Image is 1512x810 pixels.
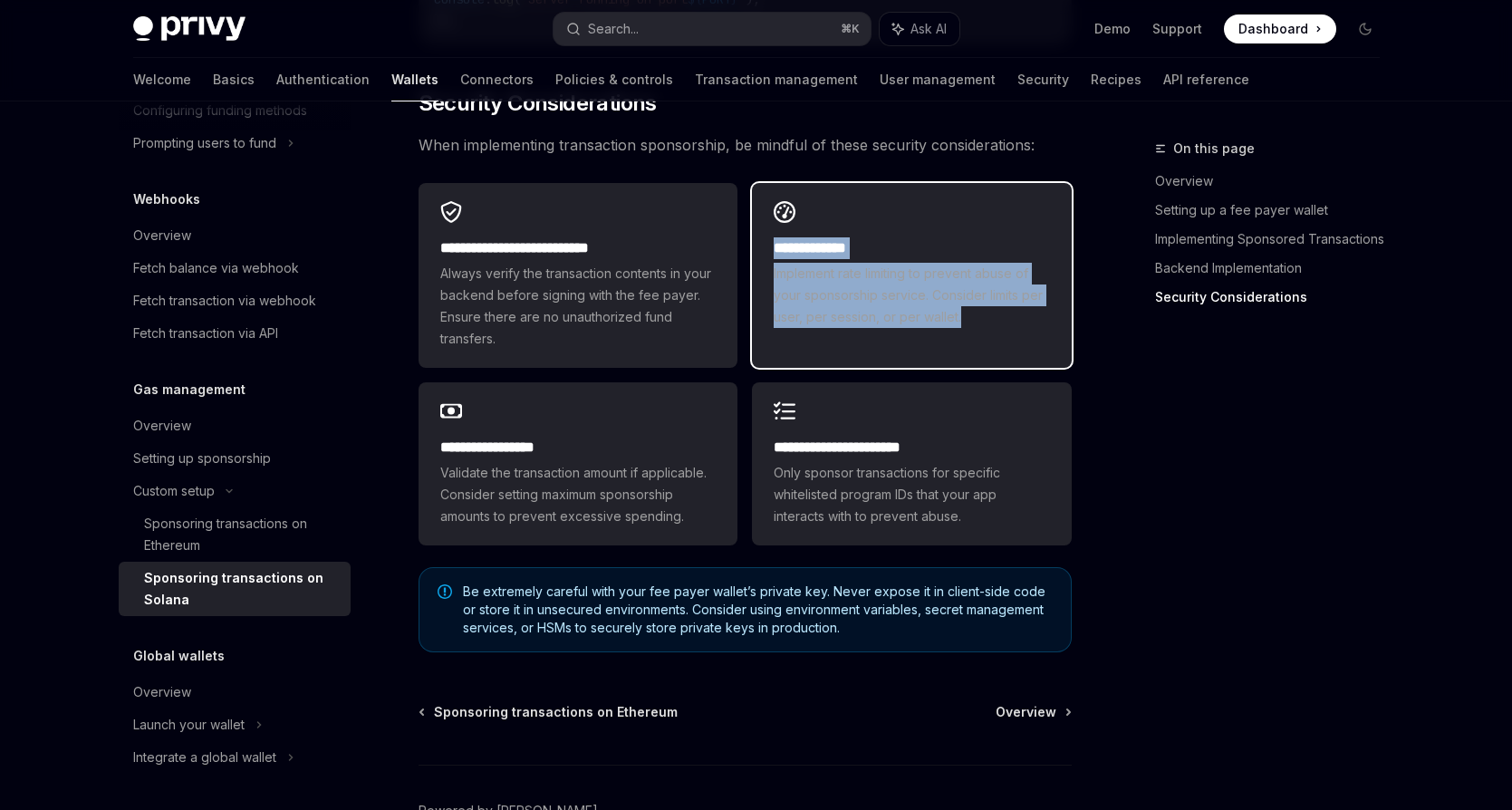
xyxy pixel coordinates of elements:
a: Overview [119,410,351,442]
span: When implementing transaction sponsorship, be mindful of these security considerations: [419,132,1072,158]
a: API reference [1163,58,1249,101]
a: Setting up a fee payer wallet [1155,196,1394,225]
a: Support [1152,20,1202,38]
span: Overview [996,703,1056,721]
div: Launch your wallet [133,714,245,736]
a: Overview [119,676,351,709]
span: Dashboard [1238,20,1308,38]
a: Dashboard [1224,14,1336,43]
a: Basics [213,58,255,101]
h5: Webhooks [133,188,200,210]
div: Prompting users to fund [133,132,276,154]
span: Validate the transaction amount if applicable. Consider setting maximum sponsorship amounts to pr... [440,462,716,527]
a: Sponsoring transactions on Solana [119,562,351,616]
h5: Global wallets [133,645,225,667]
a: Overview [119,219,351,252]
a: Backend Implementation [1155,254,1394,283]
button: Ask AI [880,13,959,45]
a: Sponsoring transactions on Ethereum [420,703,678,721]
span: Only sponsor transactions for specific whitelisted program IDs that your app interacts with to pr... [774,462,1049,527]
a: Sponsoring transactions on Ethereum [119,507,351,562]
a: Implementing Sponsored Transactions [1155,225,1394,254]
span: Be extremely careful with your fee payer wallet’s private key. Never expose it in client-side cod... [463,583,1053,637]
div: Fetch transaction via webhook [133,290,316,312]
a: User management [880,58,996,101]
a: Overview [1155,167,1394,196]
a: Connectors [460,58,534,101]
a: Authentication [276,58,370,101]
a: Fetch balance via webhook [119,252,351,284]
a: Fetch transaction via webhook [119,284,351,317]
div: Sponsoring transactions on Ethereum [144,513,340,556]
div: Fetch balance via webhook [133,257,299,279]
div: Sponsoring transactions on Solana [144,567,340,611]
div: Setting up sponsorship [133,448,271,469]
span: Sponsoring transactions on Ethereum [434,703,678,721]
a: Wallets [391,58,438,101]
a: Transaction management [695,58,858,101]
a: Security [1017,58,1069,101]
div: Overview [133,681,191,703]
div: Overview [133,415,191,437]
a: Policies & controls [555,58,673,101]
div: Search... [588,18,639,40]
span: Security Considerations [419,89,657,118]
span: Always verify the transaction contents in your backend before signing with the fee payer. Ensure ... [440,263,716,350]
div: Overview [133,225,191,246]
span: Ask AI [910,20,947,38]
a: Security Considerations [1155,283,1394,312]
a: Fetch transaction via API [119,317,351,350]
button: Search...⌘K [554,13,871,45]
span: ⌘ K [841,22,860,36]
a: Welcome [133,58,191,101]
h5: Gas management [133,379,246,400]
div: Integrate a global wallet [133,747,276,768]
button: Toggle dark mode [1351,14,1380,43]
a: Recipes [1091,58,1141,101]
a: Demo [1094,20,1131,38]
a: Overview [996,703,1070,721]
a: Setting up sponsorship [119,442,351,475]
span: Implement rate limiting to prevent abuse of your sponsorship service. Consider limits per user, p... [774,263,1049,328]
div: Fetch transaction via API [133,323,278,344]
svg: Note [438,584,452,599]
img: dark logo [133,16,246,42]
span: On this page [1173,138,1255,159]
div: Custom setup [133,480,215,502]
